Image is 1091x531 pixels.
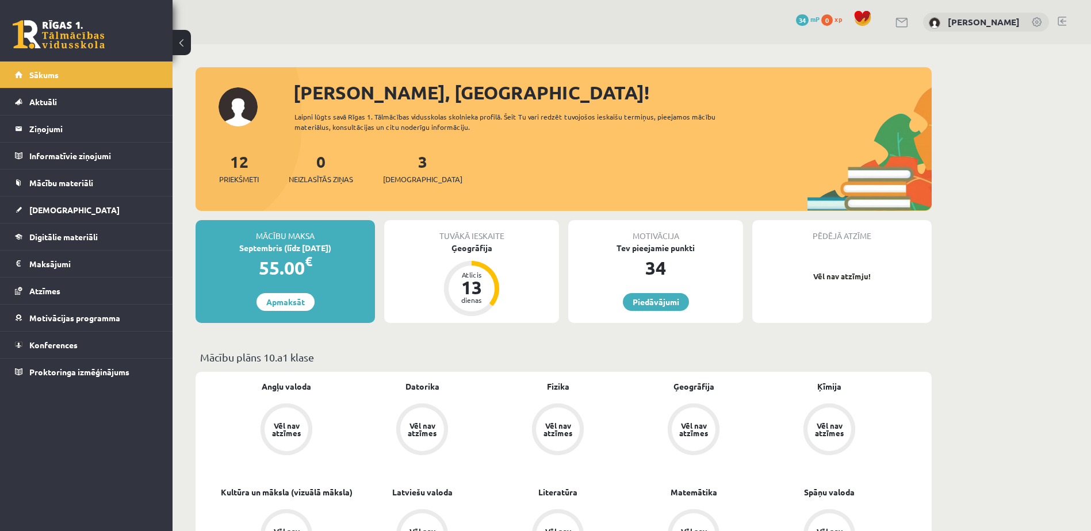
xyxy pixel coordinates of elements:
[15,359,158,385] a: Proktoringa izmēģinājums
[796,14,820,24] a: 34 mP
[406,422,438,437] div: Vēl nav atzīmes
[29,143,158,169] legend: Informatīvie ziņojumi
[821,14,833,26] span: 0
[29,232,98,242] span: Digitālie materiāli
[821,14,848,24] a: 0 xp
[289,174,353,185] span: Neizlasītās ziņas
[29,251,158,277] legend: Maksājumi
[270,422,303,437] div: Vēl nav atzīmes
[752,220,932,242] div: Pēdējā atzīme
[289,151,353,185] a: 0Neizlasītās ziņas
[673,380,714,393] a: Ģeogrāfija
[15,224,158,250] a: Digitālie materiāli
[568,254,743,282] div: 34
[817,380,841,393] a: Ķīmija
[29,367,129,377] span: Proktoringa izmēģinājums
[219,403,354,457] a: Vēl nav atzīmes
[29,178,93,188] span: Mācību materiāli
[796,14,809,26] span: 34
[13,20,105,49] a: Rīgas 1. Tālmācības vidusskola
[810,14,820,24] span: mP
[29,205,120,215] span: [DEMOGRAPHIC_DATA]
[761,403,897,457] a: Vēl nav atzīmes
[29,340,78,350] span: Konferences
[29,313,120,323] span: Motivācijas programma
[15,305,158,331] a: Motivācijas programma
[568,220,743,242] div: Motivācija
[538,486,577,498] a: Literatūra
[813,422,845,437] div: Vēl nav atzīmes
[623,293,689,311] a: Piedāvājumi
[29,70,59,80] span: Sākums
[219,151,259,185] a: 12Priekšmeti
[257,293,315,311] a: Apmaksāt
[221,486,353,498] a: Kultūra un māksla (vizuālā māksla)
[15,251,158,277] a: Maksājumi
[15,88,158,115] a: Aktuāli
[219,174,259,185] span: Priekšmeti
[354,403,490,457] a: Vēl nav atzīmes
[29,116,158,142] legend: Ziņojumi
[490,403,626,457] a: Vēl nav atzīmes
[626,403,761,457] a: Vēl nav atzīmes
[758,271,926,282] p: Vēl nav atzīmju!
[671,486,717,498] a: Matemātika
[293,79,932,106] div: [PERSON_NAME], [GEOGRAPHIC_DATA]!
[15,278,158,304] a: Atzīmes
[568,242,743,254] div: Tev pieejamie punkti
[542,422,574,437] div: Vēl nav atzīmes
[15,61,158,88] a: Sākums
[196,254,375,282] div: 55.00
[929,17,940,29] img: Luīze Kotova
[454,278,489,297] div: 13
[948,16,1020,28] a: [PERSON_NAME]
[196,242,375,254] div: Septembris (līdz [DATE])
[262,380,311,393] a: Angļu valoda
[294,111,736,132] div: Laipni lūgts savā Rīgas 1. Tālmācības vidusskolas skolnieka profilā. Šeit Tu vari redzēt tuvojošo...
[804,486,855,498] a: Spāņu valoda
[384,242,559,318] a: Ģeogrāfija Atlicis 13 dienas
[15,170,158,196] a: Mācību materiāli
[383,174,462,185] span: [DEMOGRAPHIC_DATA]
[29,286,60,296] span: Atzīmes
[547,380,569,393] a: Fizika
[383,151,462,185] a: 3[DEMOGRAPHIC_DATA]
[384,220,559,242] div: Tuvākā ieskaite
[15,143,158,169] a: Informatīvie ziņojumi
[15,116,158,142] a: Ziņojumi
[15,332,158,358] a: Konferences
[29,97,57,107] span: Aktuāli
[454,271,489,278] div: Atlicis
[200,349,927,365] p: Mācību plāns 10.a1 klase
[196,220,375,242] div: Mācību maksa
[454,297,489,303] div: dienas
[834,14,842,24] span: xp
[392,486,453,498] a: Latviešu valoda
[15,197,158,223] a: [DEMOGRAPHIC_DATA]
[384,242,559,254] div: Ģeogrāfija
[677,422,710,437] div: Vēl nav atzīmes
[305,253,312,270] span: €
[405,380,439,393] a: Datorika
